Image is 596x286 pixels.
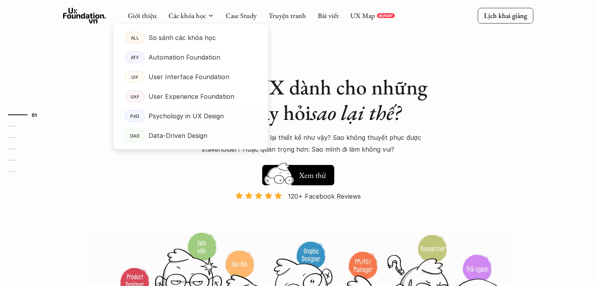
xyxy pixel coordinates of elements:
[350,11,375,20] a: UX Map
[165,132,431,156] p: Sao lại làm tính năng này? Sao lại thiết kế như vậy? Sao không thuyết phục được stakeholder? Hoặc...
[113,126,268,145] a: DADData-Driven Design
[130,54,139,60] p: ATF
[149,91,234,102] p: User Experience Foundation
[130,35,139,40] p: ALL
[168,11,206,20] a: Các khóa học
[288,190,361,202] p: 120+ Facebook Reviews
[130,94,139,99] p: UXF
[149,110,224,122] p: Psychology in UX Design
[311,99,401,126] em: sao lại thế?
[130,133,139,138] p: DAD
[113,106,268,126] a: PXDPsychology in UX Design
[161,74,435,125] h1: Khóa học UX dành cho những người hay hỏi
[113,47,268,67] a: ATFAutomation Foundation
[299,170,326,181] h5: Xem thử
[8,110,45,119] a: 01
[149,51,220,63] p: Automation Foundation
[128,11,157,20] a: Giới thiệu
[149,71,229,83] p: User Interface Foundation
[484,11,527,20] p: Lịch khai giảng
[478,8,533,23] a: Lịch khai giảng
[228,192,368,231] a: 120+ Facebook Reviews
[113,67,268,87] a: UIFUser Interface Foundation
[32,112,37,117] strong: 01
[130,113,139,119] p: PXD
[113,28,268,47] a: ALLSo sánh các khóa học
[113,87,268,106] a: UXFUser Experience Foundation
[318,11,339,20] a: Bài viết
[268,11,306,20] a: Truyện tranh
[149,32,216,43] p: So sánh các khóa học
[377,13,395,18] a: REPORT
[149,130,207,141] p: Data-Driven Design
[379,13,393,18] p: REPORT
[131,74,138,80] p: UIF
[226,11,257,20] a: Case Study
[262,161,334,185] a: Xem thử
